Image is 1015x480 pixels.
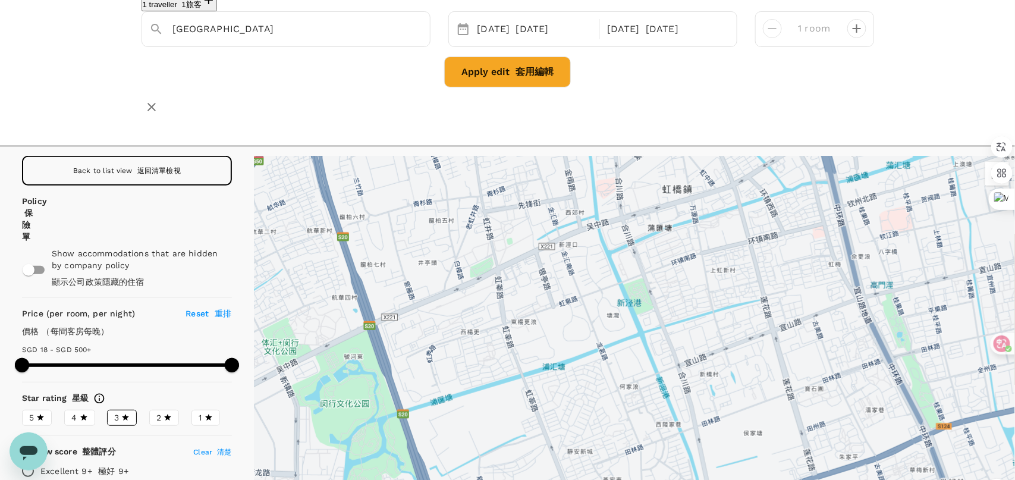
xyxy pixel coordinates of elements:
[82,447,116,456] font: 整體評分
[22,156,232,186] a: Back to list view 返回清單檢視
[72,393,89,403] font: 星級
[985,162,1009,186] button: 切換全螢幕檢視
[10,432,48,470] iframe: 開啟傳訊視窗按鈕
[217,448,231,456] font: 清楚
[98,466,128,476] font: 極好 9+
[193,448,231,456] span: Clear
[173,20,389,38] input: Search cities, hotels, work locations
[516,66,554,77] font: 套用編輯
[22,346,92,354] span: SGD 18 - SGD 500+
[473,18,598,41] div: [DATE]
[791,19,838,38] input: Add rooms
[847,19,866,38] button: decrease
[29,412,34,424] span: 5
[199,412,202,424] span: 1
[71,412,77,424] span: 4
[422,28,424,30] button: Open
[52,247,218,293] p: Show accommodations that are hidden by company policy
[22,392,89,405] h6: Star rating
[22,308,180,343] h6: Price (per room, per night)
[22,208,33,241] font: 保險單
[602,18,727,41] div: [DATE]
[215,309,231,318] font: 重排
[52,277,144,287] font: 顯示公司政策隱藏的住宿
[22,195,35,243] p: Policy
[516,23,549,34] font: [DATE]
[22,327,109,336] font: 價格 （每間客房每晚）
[646,23,678,34] font: [DATE]
[186,309,231,318] span: Reset
[73,167,181,175] span: Back to list view
[137,167,181,175] font: 返回清單檢視
[114,412,119,424] span: 3
[93,393,105,404] svg: Star ratings are awarded to properties to represent the quality of services, facilities, and amen...
[22,446,116,459] h6: Review score
[156,412,161,424] span: 2
[444,57,571,87] button: Apply edit 套用編輯
[40,465,128,477] p: Excellent 9+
